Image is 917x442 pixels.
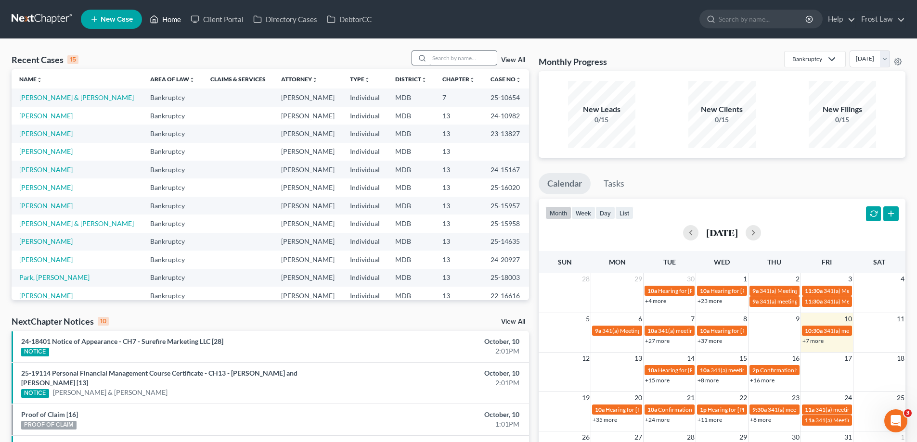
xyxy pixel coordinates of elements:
[342,88,387,106] td: Individual
[700,287,710,294] span: 10a
[342,143,387,161] td: Individual
[750,416,771,423] a: +8 more
[571,206,595,219] button: week
[435,215,483,232] td: 13
[273,178,342,196] td: [PERSON_NAME]
[19,219,134,227] a: [PERSON_NAME] & [PERSON_NAME]
[815,417,909,424] span: 341(a) Meeting for [PERSON_NAME]
[387,143,435,161] td: MDB
[429,51,497,65] input: Search by name...
[21,410,78,418] a: Proof of Claim [16]
[697,297,722,304] a: +23 more
[19,93,134,101] a: [PERSON_NAME] & [PERSON_NAME]
[435,197,483,215] td: 13
[708,406,783,413] span: Hearing for [PERSON_NAME]
[791,392,801,404] span: 23
[281,76,318,83] a: Attorneyunfold_more
[387,161,435,178] td: MDB
[697,416,722,423] a: +11 more
[360,419,519,429] div: 1:01PM
[896,313,905,325] span: 11
[145,11,186,28] a: Home
[387,88,435,106] td: MDB
[760,287,853,294] span: 341(a) Meeting for [PERSON_NAME]
[706,227,738,238] h2: [DATE]
[767,258,781,266] span: Thu
[435,125,483,142] td: 13
[824,287,917,294] span: 341(a) Meeting for [PERSON_NAME]
[21,348,49,356] div: NOTICE
[421,77,427,83] i: unfold_more
[435,178,483,196] td: 13
[342,107,387,125] td: Individual
[581,392,591,404] span: 19
[142,233,203,251] td: Bankruptcy
[884,409,907,432] iframe: Intercom live chat
[700,327,710,334] span: 10a
[609,258,626,266] span: Mon
[904,409,912,417] span: 3
[273,161,342,178] td: [PERSON_NAME]
[435,269,483,287] td: 13
[67,55,78,64] div: 15
[658,327,751,334] span: 341(a) meeting for [PERSON_NAME]
[896,392,905,404] span: 25
[387,287,435,304] td: MDB
[602,327,696,334] span: 341(a) Meeting for [PERSON_NAME]
[342,125,387,142] td: Individual
[142,197,203,215] td: Bankruptcy
[21,337,223,345] a: 24-18401 Notice of Appearance - CH7 - Surefire Marketing LLC [28]
[53,388,168,397] a: [PERSON_NAME] & [PERSON_NAME]
[273,269,342,287] td: [PERSON_NAME]
[142,215,203,232] td: Bankruptcy
[539,56,607,67] h3: Monthly Progress
[501,57,525,63] a: View All
[750,377,775,384] a: +16 more
[387,251,435,268] td: MDB
[688,115,756,125] div: 0/15
[387,215,435,232] td: MDB
[142,269,203,287] td: Bankruptcy
[896,353,905,364] span: 18
[710,327,786,334] span: Hearing for [PERSON_NAME]
[203,69,273,88] th: Claims & Services
[824,298,917,305] span: 341(a) Meeting for [PERSON_NAME]
[273,125,342,142] td: [PERSON_NAME]
[273,143,342,161] td: [PERSON_NAME]
[700,406,707,413] span: 1p
[435,88,483,106] td: 7
[142,161,203,178] td: Bankruptcy
[360,368,519,378] div: October, 10
[792,55,822,63] div: Bankruptcy
[19,76,42,83] a: Nameunfold_more
[483,251,529,268] td: 24-20927
[686,392,696,404] span: 21
[19,202,73,210] a: [PERSON_NAME]
[873,258,885,266] span: Sat
[435,233,483,251] td: 13
[435,251,483,268] td: 13
[483,88,529,106] td: 25-10654
[273,215,342,232] td: [PERSON_NAME]
[142,88,203,106] td: Bankruptcy
[387,269,435,287] td: MDB
[645,297,666,304] a: +4 more
[19,165,73,174] a: [PERSON_NAME]
[802,337,824,344] a: +7 more
[350,76,370,83] a: Typeunfold_more
[342,251,387,268] td: Individual
[387,233,435,251] td: MDB
[633,273,643,285] span: 29
[686,353,696,364] span: 14
[483,107,529,125] td: 24-10982
[19,273,90,281] a: Park, [PERSON_NAME]
[606,406,681,413] span: Hearing for [PERSON_NAME]
[273,287,342,304] td: [PERSON_NAME]
[273,233,342,251] td: [PERSON_NAME]
[360,410,519,419] div: October, 10
[19,291,73,300] a: [PERSON_NAME]
[342,178,387,196] td: Individual
[738,353,748,364] span: 15
[483,215,529,232] td: 25-15958
[101,16,133,23] span: New Case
